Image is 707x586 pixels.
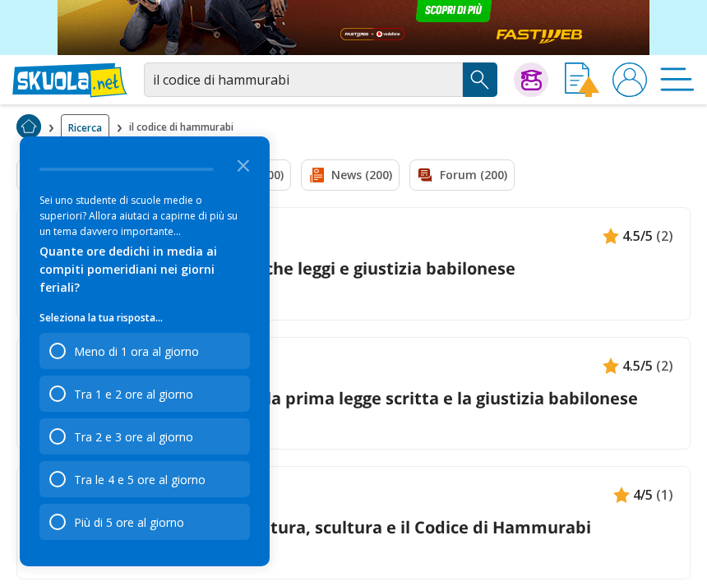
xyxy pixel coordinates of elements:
span: 4.5/5 [622,225,653,247]
a: Il codice di [PERSON_NAME]: la prima legge scritta e la giustizia babilonese [34,387,673,409]
a: News (200) [301,159,400,191]
img: News filtro contenuto [308,167,325,183]
img: Cerca appunti, riassunti o versioni [468,67,492,92]
img: Appunti contenuto [613,487,630,503]
div: Meno di 1 ora al giorno [39,333,250,369]
div: Survey [20,136,270,566]
div: Tra 1 e 2 ore al giorno [39,376,250,412]
span: (1) [656,484,673,505]
a: Arte mesopotamica: architettura, scultura e il Codice di Hammurabi [34,516,673,538]
img: Appunti contenuto [603,228,619,244]
a: Il codice di Hammurabi: antiche leggi e giustizia babilonese [34,257,673,279]
p: Seleziona la tua risposta... [39,310,250,326]
div: Più di 5 ore al giorno [39,504,250,540]
div: Meno di 1 ora al giorno [74,344,199,359]
span: (2) [656,225,673,247]
span: 4.5/5 [622,355,653,376]
div: Tra 2 e 3 ore al giorno [39,418,250,454]
div: Tra le 4 e 5 ore al giorno [74,472,206,487]
img: Forum filtro contenuto [417,167,433,183]
button: Close the survey [227,148,260,181]
span: 4/5 [633,484,653,505]
a: Home [16,114,41,141]
img: User avatar [612,62,647,97]
div: Sei uno studente di scuole medie o superiori? Allora aiutaci a capirne di più su un tema davvero ... [39,192,250,239]
div: Quante ore dedichi in media ai compiti pomeridiani nei giorni feriali? [39,242,250,297]
div: Tra 2 e 3 ore al giorno [74,429,193,445]
img: Chiedi Tutor AI [521,70,542,90]
span: il codice di hammurabi [129,114,240,141]
button: Search Button [463,62,497,97]
img: Invia appunto [565,62,599,97]
a: Ricerca [61,114,109,141]
img: Appunti contenuto [603,358,619,374]
img: Menù [660,62,695,97]
span: (2) [656,355,673,376]
div: Tra le 4 e 5 ore al giorno [39,461,250,497]
button: Filtra [16,159,81,191]
input: Cerca appunti, riassunti o versioni [144,62,463,97]
div: Tra 1 e 2 ore al giorno [74,386,193,402]
div: Più di 5 ore al giorno [74,514,184,530]
img: Home [16,114,41,139]
a: Forum (200) [409,159,515,191]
